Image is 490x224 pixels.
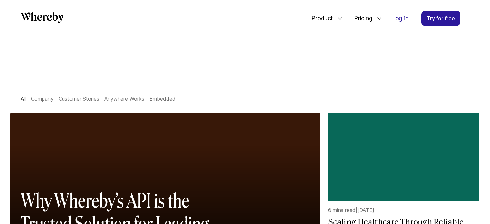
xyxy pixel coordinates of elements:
a: Customer Stories [59,95,99,102]
a: Embedded [149,95,176,102]
a: Company [31,95,53,102]
a: Anywhere Works [104,95,144,102]
svg: Whereby [21,12,63,23]
p: 6 mins read | [DATE] [328,206,479,214]
span: Product [305,8,335,29]
a: Try for free [421,11,460,26]
span: Pricing [348,8,374,29]
a: Whereby [21,12,63,25]
a: Log in [387,11,414,26]
a: All [21,95,26,102]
